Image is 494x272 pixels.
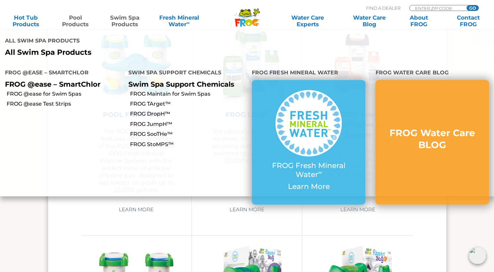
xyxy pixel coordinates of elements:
[128,67,242,80] h4: Swim Spa Support Chemicals
[7,90,123,98] a: FROG @ease for Swim Spas
[318,169,322,176] sup: ∞
[5,67,118,80] h4: FROG @ease – SmartChlor
[5,35,242,48] h4: All Swim Spa Products
[265,161,352,179] p: FROG Fresh Mineral Water
[469,247,486,264] img: openIcon
[128,80,234,88] a: Swim Spa Support Chemicals
[366,5,400,11] p: Find A Dealer
[130,110,247,118] a: FROG DropH™
[130,121,247,128] a: FROG JumpH™
[130,100,247,108] a: FROG TArget™
[130,141,247,148] a: FROG StoMPS™
[130,90,247,98] a: FROG Maintain for Swim Spas
[130,131,247,138] a: FROG SooTHe™
[56,14,95,28] a: PoolProducts
[375,67,489,80] h4: FROG Water Care BLOG
[252,67,365,80] h4: FROG Fresh Mineral Water
[106,14,144,28] a: Swim SpaProducts
[7,100,123,108] a: FROG @ease Test Strips
[5,48,242,57] a: All Swim Spa Products
[399,14,438,28] a: AboutFROG
[449,14,487,28] a: ContactFROG
[350,14,388,28] a: Water CareBlog
[276,14,339,28] a: Water CareExperts
[111,204,161,216] a: Learn More
[155,14,203,28] a: Fresh MineralWater∞
[388,127,475,151] h3: FROG Water Care BLOG
[7,14,45,28] a: Hot TubProducts
[5,80,118,88] p: FROG @ease – SmartChlor
[466,5,478,11] input: GO
[265,90,352,194] a: FROG Fresh Mineral Water∞ Learn More
[222,204,272,216] a: Learn More
[388,127,475,158] a: FROG Water Care BLOG
[332,204,383,216] a: Learn More
[265,182,352,191] p: Learn More
[186,20,189,25] sup: ∞
[414,5,459,11] input: Zip Code Form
